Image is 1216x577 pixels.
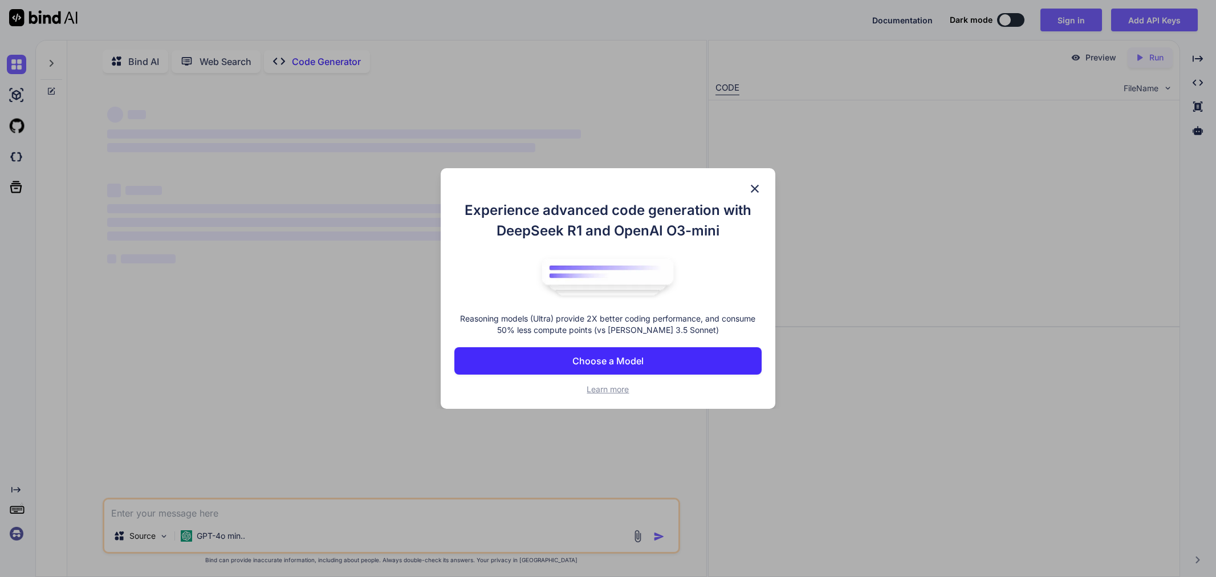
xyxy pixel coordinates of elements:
[748,182,762,196] img: close
[534,253,682,302] img: bind logo
[454,313,762,336] p: Reasoning models (Ultra) provide 2X better coding performance, and consume 50% less compute point...
[454,347,762,375] button: Choose a Model
[454,200,762,241] h1: Experience advanced code generation with DeepSeek R1 and OpenAI O3-mini
[572,354,644,368] p: Choose a Model
[587,384,629,394] span: Learn more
